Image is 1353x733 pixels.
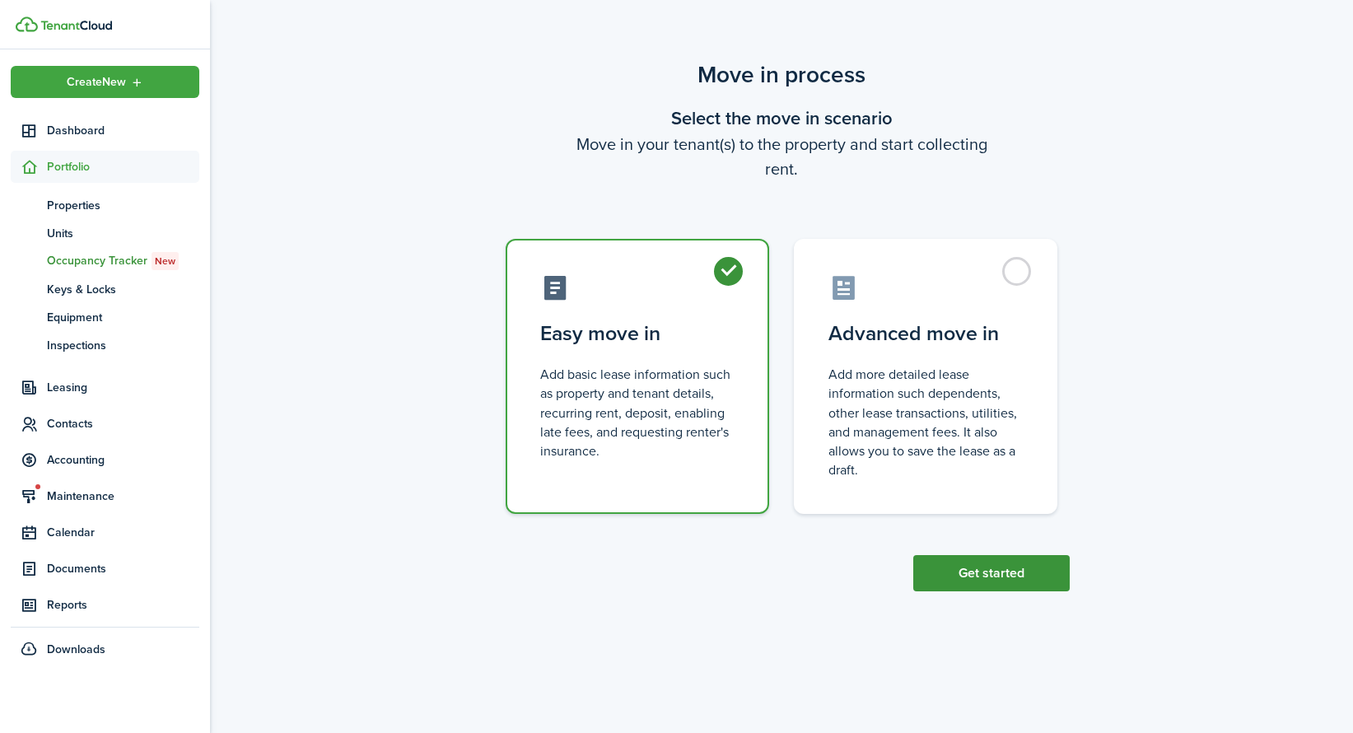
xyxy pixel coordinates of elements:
span: Documents [47,560,199,577]
a: Occupancy TrackerNew [11,247,199,275]
span: Dashboard [47,122,199,139]
wizard-step-header-title: Select the move in scenario [493,105,1070,132]
a: Equipment [11,303,199,331]
button: Get started [913,555,1070,591]
scenario-title: Move in process [493,58,1070,92]
span: Properties [47,197,199,214]
span: Occupancy Tracker [47,252,199,270]
img: TenantCloud [40,21,112,30]
span: Create New [67,77,126,88]
button: Open menu [11,66,199,98]
wizard-step-header-description: Move in your tenant(s) to the property and start collecting rent. [493,132,1070,181]
a: Inspections [11,331,199,359]
span: Portfolio [47,158,199,175]
span: Contacts [47,415,199,432]
control-radio-card-description: Add more detailed lease information such dependents, other lease transactions, utilities, and man... [828,365,1023,479]
span: Inspections [47,337,199,354]
a: Dashboard [11,114,199,147]
span: Calendar [47,524,199,541]
span: Equipment [47,309,199,326]
span: Downloads [47,641,105,658]
a: Keys & Locks [11,275,199,303]
a: Reports [11,589,199,621]
control-radio-card-title: Advanced move in [828,319,1023,348]
span: Accounting [47,451,199,469]
span: Keys & Locks [47,281,199,298]
span: Units [47,225,199,242]
span: Leasing [47,379,199,396]
img: TenantCloud [16,16,38,32]
span: New [155,254,175,268]
a: Units [11,219,199,247]
span: Reports [47,596,199,614]
control-radio-card-title: Easy move in [540,319,735,348]
span: Maintenance [47,488,199,505]
control-radio-card-description: Add basic lease information such as property and tenant details, recurring rent, deposit, enablin... [540,365,735,460]
a: Properties [11,191,199,219]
